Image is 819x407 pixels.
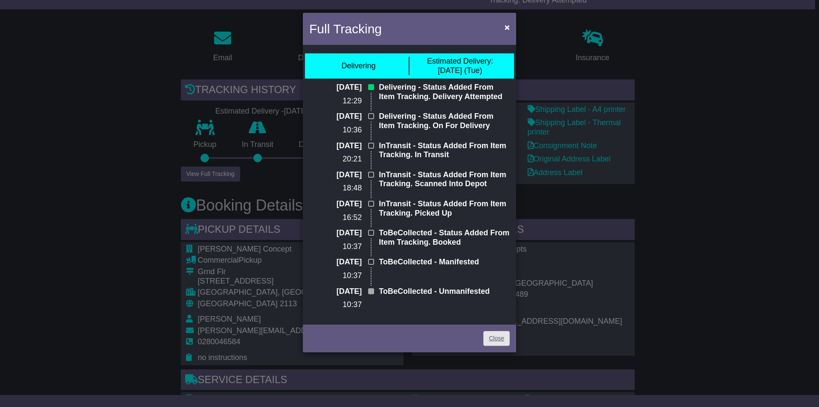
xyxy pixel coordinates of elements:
[379,112,510,130] p: Delivering - Status Added From Item Tracking. On For Delivery
[483,331,510,346] a: Close
[309,300,362,310] p: 10:37
[309,112,362,121] p: [DATE]
[341,61,375,71] div: Delivering
[309,141,362,151] p: [DATE]
[500,18,514,36] button: Close
[309,170,362,180] p: [DATE]
[309,199,362,209] p: [DATE]
[505,22,510,32] span: ×
[379,287,510,296] p: ToBeCollected - Unmanifested
[379,228,510,247] p: ToBeCollected - Status Added From Item Tracking. Booked
[309,83,362,92] p: [DATE]
[309,97,362,106] p: 12:29
[427,57,493,65] span: Estimated Delivery:
[309,258,362,267] p: [DATE]
[309,287,362,296] p: [DATE]
[379,258,510,267] p: ToBeCollected - Manifested
[427,57,493,75] div: [DATE] (Tue)
[379,141,510,160] p: InTransit - Status Added From Item Tracking. In Transit
[309,155,362,164] p: 20:21
[309,271,362,281] p: 10:37
[379,170,510,189] p: InTransit - Status Added From Item Tracking. Scanned Into Depot
[309,228,362,238] p: [DATE]
[379,199,510,218] p: InTransit - Status Added From Item Tracking. Picked Up
[309,19,382,38] h4: Full Tracking
[309,213,362,223] p: 16:52
[309,242,362,252] p: 10:37
[309,184,362,193] p: 18:48
[379,83,510,101] p: Delivering - Status Added From Item Tracking. Delivery Attempted
[309,126,362,135] p: 10:36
